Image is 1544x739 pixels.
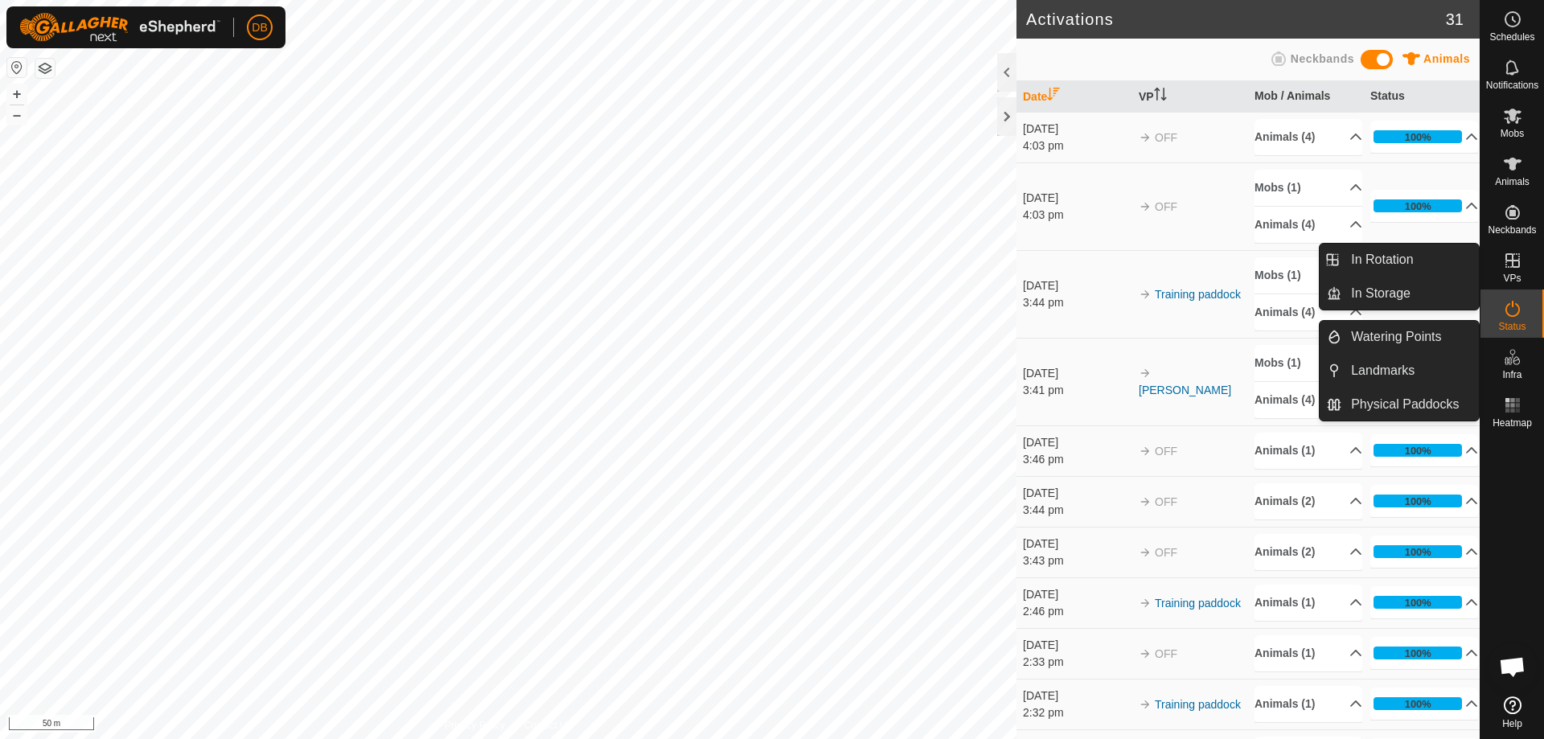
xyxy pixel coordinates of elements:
[1139,367,1152,380] img: arrow
[1405,199,1431,214] div: 100%
[1374,596,1462,609] div: 100%
[1486,80,1538,90] span: Notifications
[1405,646,1431,661] div: 100%
[1488,225,1536,235] span: Neckbands
[1341,355,1479,387] a: Landmarks
[1155,495,1177,508] span: OFF
[1139,288,1152,301] img: arrow
[1023,586,1131,603] div: [DATE]
[1341,244,1479,276] a: In Rotation
[1370,190,1478,222] p-accordion-header: 100%
[1405,544,1431,560] div: 100%
[35,59,55,78] button: Map Layers
[1364,81,1480,113] th: Status
[1023,190,1131,207] div: [DATE]
[1351,361,1415,380] span: Landmarks
[1405,696,1431,712] div: 100%
[1374,647,1462,659] div: 100%
[1405,129,1431,145] div: 100%
[1254,483,1362,519] p-accordion-header: Animals (2)
[1423,52,1470,65] span: Animals
[252,19,267,36] span: DB
[1026,10,1446,29] h2: Activations
[1320,355,1479,387] li: Landmarks
[1254,207,1362,243] p-accordion-header: Animals (4)
[1351,327,1441,347] span: Watering Points
[1446,7,1464,31] span: 31
[1370,637,1478,669] p-accordion-header: 100%
[1498,322,1526,331] span: Status
[1370,586,1478,618] p-accordion-header: 100%
[1254,257,1362,294] p-accordion-header: Mobs (1)
[1405,595,1431,610] div: 100%
[1370,121,1478,153] p-accordion-header: 100%
[1374,444,1462,457] div: 100%
[1351,395,1459,414] span: Physical Paddocks
[1023,207,1131,224] div: 4:03 pm
[1374,495,1462,507] div: 100%
[1139,445,1152,458] img: arrow
[1370,536,1478,568] p-accordion-header: 100%
[1405,494,1431,509] div: 100%
[1023,434,1131,451] div: [DATE]
[1374,545,1462,558] div: 100%
[7,84,27,104] button: +
[1155,647,1177,660] span: OFF
[1023,502,1131,519] div: 3:44 pm
[1023,688,1131,704] div: [DATE]
[1155,200,1177,213] span: OFF
[445,718,505,733] a: Privacy Policy
[1155,597,1241,610] a: Training paddock
[1254,686,1362,722] p-accordion-header: Animals (1)
[1320,277,1479,310] li: In Storage
[1254,534,1362,570] p-accordion-header: Animals (2)
[1139,698,1152,711] img: arrow
[1023,603,1131,620] div: 2:46 pm
[1023,536,1131,552] div: [DATE]
[1016,81,1132,113] th: Date
[1047,90,1060,103] p-sorticon: Activate to sort
[524,718,572,733] a: Contact Us
[1023,294,1131,311] div: 3:44 pm
[1023,451,1131,468] div: 3:46 pm
[1370,434,1478,466] p-accordion-header: 100%
[1023,277,1131,294] div: [DATE]
[7,58,27,77] button: Reset Map
[1480,690,1544,735] a: Help
[1341,321,1479,353] a: Watering Points
[1370,688,1478,720] p-accordion-header: 100%
[1291,52,1354,65] span: Neckbands
[7,105,27,125] button: –
[1374,199,1462,212] div: 100%
[1489,643,1537,691] a: Open chat
[1254,382,1362,418] p-accordion-header: Animals (4)
[1495,177,1530,187] span: Animals
[1023,382,1131,399] div: 3:41 pm
[1132,81,1248,113] th: VP
[1254,433,1362,469] p-accordion-header: Animals (1)
[1405,443,1431,458] div: 100%
[1341,388,1479,421] a: Physical Paddocks
[1489,32,1534,42] span: Schedules
[1501,129,1524,138] span: Mobs
[1502,370,1521,380] span: Infra
[1023,485,1131,502] div: [DATE]
[1248,81,1364,113] th: Mob / Animals
[1139,546,1152,559] img: arrow
[1493,418,1532,428] span: Heatmap
[1139,647,1152,660] img: arrow
[1370,485,1478,517] p-accordion-header: 100%
[1023,552,1131,569] div: 3:43 pm
[1139,495,1152,508] img: arrow
[1154,90,1167,103] p-sorticon: Activate to sort
[19,13,220,42] img: Gallagher Logo
[1374,130,1462,143] div: 100%
[1254,345,1362,381] p-accordion-header: Mobs (1)
[1254,585,1362,621] p-accordion-header: Animals (1)
[1155,131,1177,144] span: OFF
[1155,288,1241,301] a: Training paddock
[1254,294,1362,330] p-accordion-header: Animals (4)
[1320,321,1479,353] li: Watering Points
[1341,277,1479,310] a: In Storage
[1374,697,1462,710] div: 100%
